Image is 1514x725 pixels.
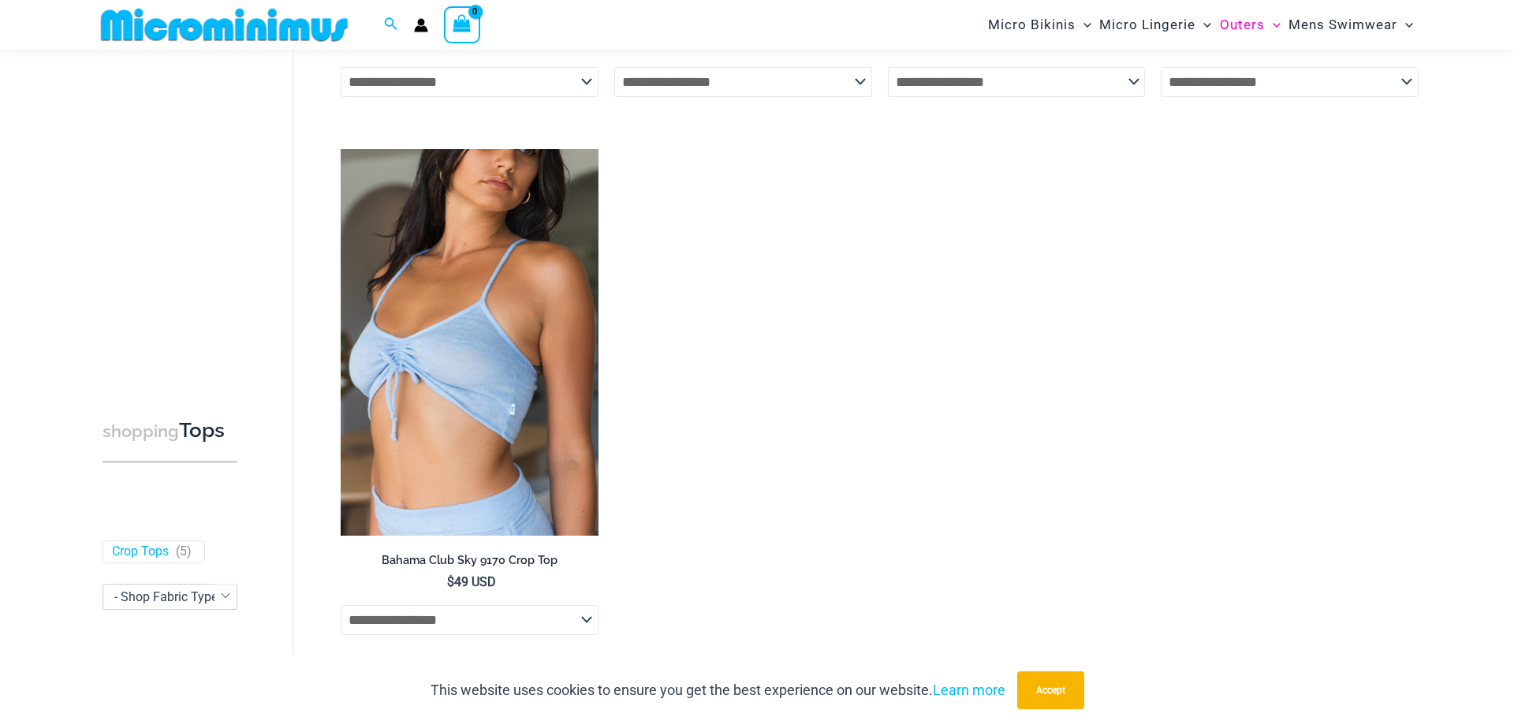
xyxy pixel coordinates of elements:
a: Learn more [933,682,1005,698]
button: Accept [1017,671,1084,709]
a: Mens SwimwearMenu ToggleMenu Toggle [1285,5,1417,45]
a: Bahama Club Sky 9170 Crop Top 5404 Skirt 08Bahama Club Sky 9170 Crop Top 5404 Skirt 09Bahama Club... [341,149,599,536]
img: Bahama Club Sky 9170 Crop Top 5404 Skirt 09 [341,149,599,536]
span: - Shop Fabric Type [103,584,237,610]
p: This website uses cookies to ensure you get the best experience on our website. [431,678,1005,702]
span: Mens Swimwear [1288,5,1397,45]
span: $ [1267,36,1274,51]
a: OutersMenu ToggleMenu Toggle [1216,5,1285,45]
span: shopping [103,421,179,441]
span: - Shop Fabric Type [103,585,237,609]
nav: Site Navigation [982,2,1419,47]
h2: Bahama Club Sky 9170 Crop Top [341,553,599,568]
a: View Shopping Cart, empty [444,6,480,43]
iframe: TrustedSite Certified [103,53,244,368]
span: Menu Toggle [1397,5,1413,45]
bdi: 55 USD [994,36,1042,51]
a: Micro LingerieMenu ToggleMenu Toggle [1095,5,1215,45]
span: $ [721,36,728,51]
span: $ [447,574,454,589]
span: Menu Toggle [1076,5,1091,45]
span: Micro Bikinis [988,5,1076,45]
h3: Tops [103,417,237,445]
bdi: 59 USD [447,36,496,51]
bdi: 55 USD [1267,36,1316,51]
img: MM SHOP LOGO FLAT [95,7,354,43]
span: $ [994,36,1001,51]
bdi: 49 USD [447,574,496,589]
span: $ [447,36,454,51]
span: - Shop Fabric Type [114,589,218,604]
span: Outers [1220,5,1265,45]
a: Crop Tops [112,544,169,560]
a: Micro BikinisMenu ToggleMenu Toggle [984,5,1095,45]
a: Search icon link [384,15,398,35]
a: Account icon link [414,18,428,32]
a: Bahama Club Sky 9170 Crop Top [341,553,599,574]
span: ( ) [176,544,192,560]
span: 5 [180,544,187,559]
span: Menu Toggle [1265,5,1281,45]
bdi: 59 USD [721,36,770,51]
span: Micro Lingerie [1099,5,1195,45]
span: Menu Toggle [1195,5,1211,45]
